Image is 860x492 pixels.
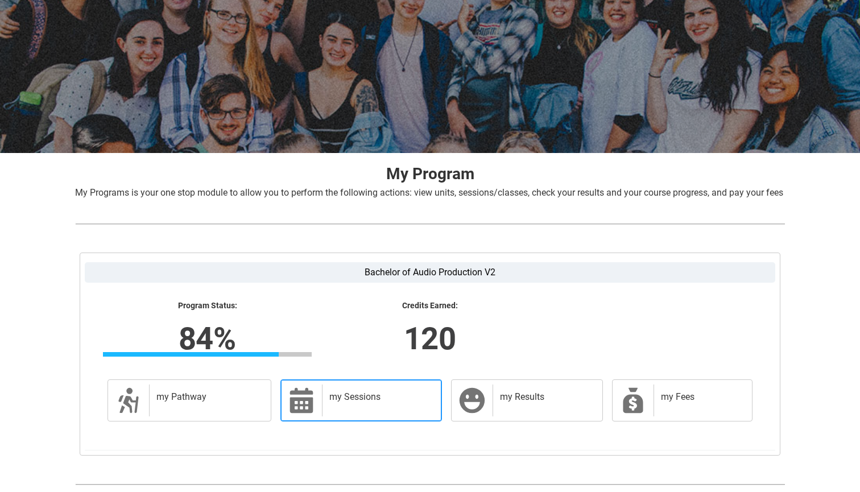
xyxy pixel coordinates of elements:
label: Bachelor of Audio Production V2 [85,262,775,283]
img: REDU_GREY_LINE [75,218,785,230]
h2: my Fees [661,391,741,403]
h2: my Pathway [156,391,259,403]
a: my Results [451,379,603,421]
h2: my Results [500,391,591,403]
h2: my Sessions [329,391,430,403]
div: Progress Bar [103,352,312,357]
lightning-formatted-text: Program Status: [103,301,312,311]
strong: My Program [386,164,474,183]
a: my Fees [612,379,753,421]
lightning-formatted-number: 120 [253,315,607,362]
span: My Payments [619,387,647,414]
lightning-formatted-text: Credits Earned: [325,301,534,311]
img: REDU_GREY_LINE [75,478,785,490]
a: my Sessions [280,379,442,421]
lightning-formatted-number: 84% [30,315,384,362]
span: Description of icon when needed [115,387,142,414]
a: my Pathway [108,379,271,421]
span: My Programs is your one stop module to allow you to perform the following actions: view units, se... [75,187,783,198]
